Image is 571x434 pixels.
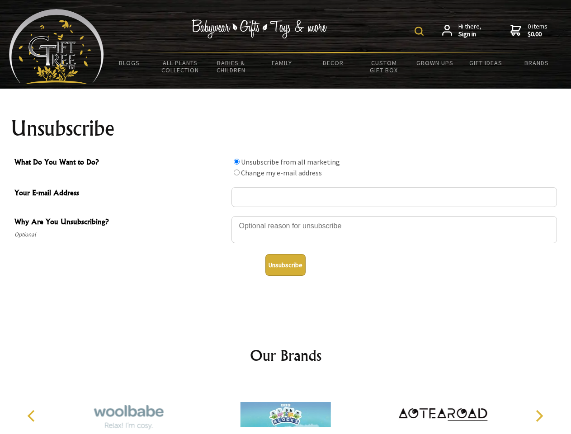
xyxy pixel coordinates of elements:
[257,53,308,72] a: Family
[14,229,227,240] span: Optional
[14,216,227,229] span: Why Are You Unsubscribing?
[528,30,547,38] strong: $0.00
[155,53,206,80] a: All Plants Collection
[104,53,155,72] a: BLOGS
[23,406,42,426] button: Previous
[528,22,547,38] span: 0 items
[234,159,240,165] input: What Do You Want to Do?
[460,53,511,72] a: Gift Ideas
[511,53,562,72] a: Brands
[11,118,561,139] h1: Unsubscribe
[415,27,424,36] img: product search
[231,187,557,207] input: Your E-mail Address
[359,53,410,80] a: Custom Gift Box
[510,23,547,38] a: 0 items$0.00
[206,53,257,80] a: Babies & Children
[241,157,340,166] label: Unsubscribe from all marketing
[231,216,557,243] textarea: Why Are You Unsubscribing?
[529,406,549,426] button: Next
[442,23,481,38] a: Hi there,Sign in
[14,156,227,170] span: What Do You Want to Do?
[9,9,104,84] img: Babyware - Gifts - Toys and more...
[18,344,553,366] h2: Our Brands
[192,19,327,38] img: Babywear - Gifts - Toys & more
[234,170,240,175] input: What Do You Want to Do?
[409,53,460,72] a: Grown Ups
[14,187,227,200] span: Your E-mail Address
[458,30,481,38] strong: Sign in
[241,168,322,177] label: Change my e-mail address
[307,53,359,72] a: Decor
[265,254,306,276] button: Unsubscribe
[458,23,481,38] span: Hi there,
